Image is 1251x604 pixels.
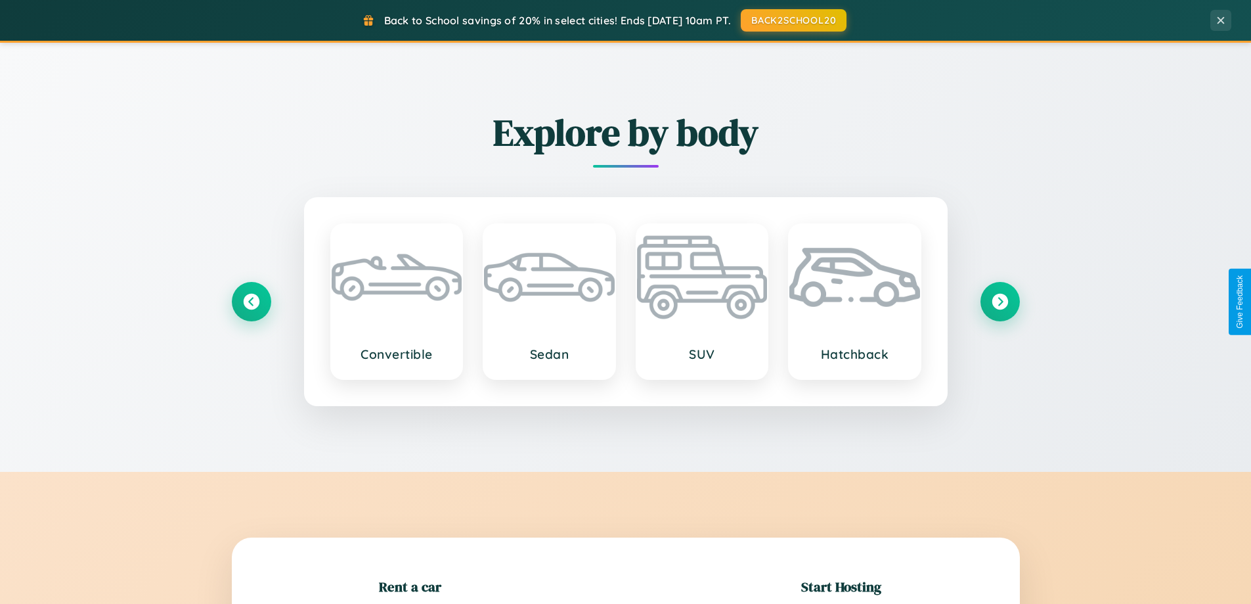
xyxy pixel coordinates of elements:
h3: Sedan [497,346,602,362]
h2: Explore by body [232,107,1020,158]
span: Back to School savings of 20% in select cities! Ends [DATE] 10am PT. [384,14,731,27]
h3: Hatchback [802,346,907,362]
h2: Start Hosting [801,577,881,596]
div: Give Feedback [1235,275,1244,329]
button: BACK2SCHOOL20 [741,9,846,32]
h2: Rent a car [379,577,441,596]
h3: SUV [650,346,755,362]
h3: Convertible [345,346,449,362]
